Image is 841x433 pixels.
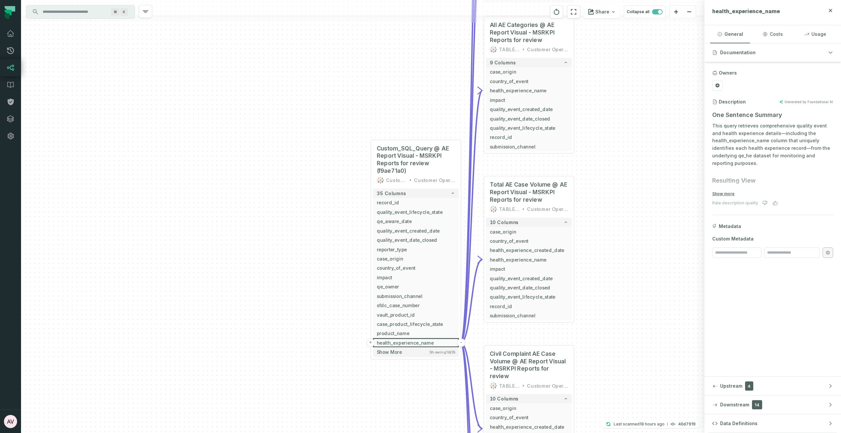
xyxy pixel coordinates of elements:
button: quality_event_lifecycle_state [373,207,459,217]
span: record_id [490,303,568,310]
span: sfdc_case_number [377,302,455,309]
span: health_experience_name [377,339,455,346]
div: Rate description quality [712,200,758,206]
button: quality_event_date_closed [373,235,459,244]
span: health_experience_created_date [490,423,568,430]
span: health_experience_name [712,8,780,14]
div: Customer Operations Reports [527,382,568,389]
span: Custom Metadata [712,236,833,242]
span: 9 columns [490,60,516,65]
button: quality_event_created_date [486,104,572,114]
g: Edge from e273c9c0b65174d332789661ef635d44 to 80229550a8680eeb6932c52a9ca56cce [461,91,482,343]
span: record_id [490,134,568,141]
button: submission_channel [373,291,459,301]
span: impact [490,96,568,103]
button: quality_event_created_date [373,226,459,235]
span: case_origin [490,404,568,411]
span: case_origin [490,228,568,235]
span: 10 columns [490,396,519,401]
h4: 40d7919 [678,422,695,426]
button: Generated by Foundational AI [779,100,833,104]
span: record_id [377,199,455,206]
button: General [710,25,750,43]
button: Upstream4 [704,377,841,395]
span: health_experience_name [490,87,568,94]
button: health_experience_name [486,255,572,264]
button: case_product_lifecycle_state [373,319,459,329]
span: Downstream [720,401,749,408]
button: zoom out [683,6,696,18]
span: Show more [377,349,402,355]
span: Civil Complaint AE Case Volume @ AE Report Visual - MSRKPI Reports for review [490,350,568,380]
img: avatar of Abhiraj Vinnakota [4,415,17,428]
span: reporter_type [377,246,455,253]
div: Customer Operations Reports [527,205,568,213]
button: Show moreShowing16/35 [373,347,459,357]
span: 35 columns [377,191,406,196]
button: submission_channel [486,311,572,320]
relative-time: Sep 14, 2025, 11:17 PM EDT [640,422,665,426]
span: 4 [745,381,753,391]
span: Data Definitions [720,420,758,427]
span: vault_product_id [377,311,455,318]
h3: Owners [719,70,737,76]
span: Total AE Case Volume @ AE Report Visual - MSRKPI Reports for review [490,181,568,203]
h3: Description [719,99,746,105]
button: country_of_event [486,236,572,245]
button: zoom in [670,6,683,18]
span: quality_event_date_closed [377,237,455,243]
button: country_of_event [486,77,572,86]
span: quality_event_created_date [490,106,568,113]
button: Last scanned[DATE] 11:17:02 PM40d7919 [602,420,699,428]
span: qe_aware_date [377,218,455,225]
button: qe_aware_date [373,217,459,226]
button: Data Definitions [704,414,841,433]
button: health_experience_name [486,86,572,95]
button: Share [584,5,620,18]
button: country_of_event [373,263,459,272]
span: health_experience_name [490,256,568,263]
button: impact [486,264,572,273]
span: product_name [377,330,455,337]
span: quality_event_lifecycle_state [490,125,568,131]
button: record_id [373,198,459,207]
button: quality_event_created_date [486,274,572,283]
span: country_of_event [377,264,455,271]
span: quality_event_date_closed [490,284,568,291]
button: case_origin [486,403,572,413]
button: country_of_event [486,413,572,422]
span: case_origin [490,68,568,75]
button: health_experience_name [373,338,459,347]
g: Edge from e273c9c0b65174d332789661ef635d44 to 4bed92938e8a558c3597e844540cdb8a [461,260,482,343]
button: + [366,338,375,347]
button: reporter_type [373,245,459,254]
button: case_origin [486,67,572,76]
span: Custom_SQL_Query @ AE Report Visual - MSRKPI Reports for review (f9ae71a0) [377,145,455,174]
span: 14 [752,400,762,409]
span: quality_event_lifecycle_state [377,208,455,215]
span: Press ⌘ + K to focus the search bar [120,8,128,16]
span: impact [377,274,455,281]
button: quality_event_date_closed [486,114,572,123]
button: Usage [795,25,835,43]
span: country_of_event [490,78,568,84]
button: sfdc_case_number [373,301,459,310]
span: submission_channel [377,292,455,299]
div: TABLEAU [499,382,520,389]
button: quality_event_lifecycle_state [486,292,572,302]
button: Downstream14 [704,396,841,414]
span: Press ⌘ + K to focus the search bar [111,8,120,16]
div: CustomSQL [386,176,407,184]
button: Show more [712,191,735,196]
span: country_of_event [490,414,568,421]
button: submission_channel [486,142,572,151]
button: quality_event_lifecycle_state [486,123,572,132]
p: Last scanned [614,421,665,427]
button: impact [373,273,459,282]
span: Metadata [719,223,741,230]
div: TABLEAU [499,46,520,53]
span: quality_event_created_date [377,227,455,234]
button: record_id [486,132,572,142]
span: Documentation [720,49,756,56]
